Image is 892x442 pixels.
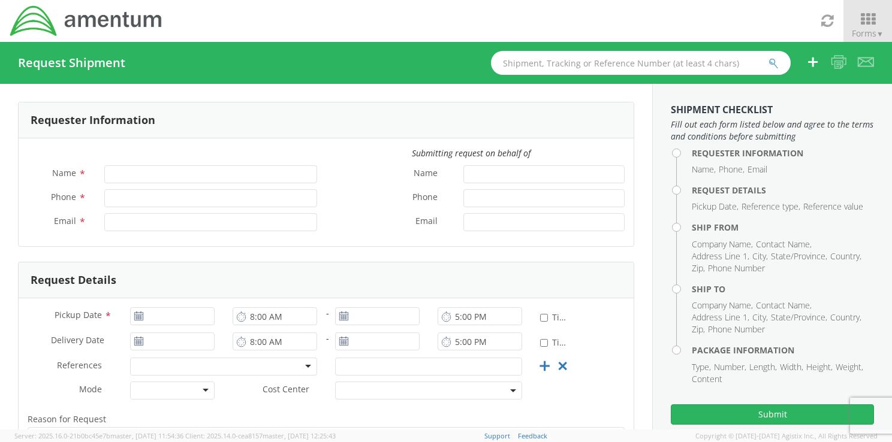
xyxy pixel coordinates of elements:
[671,105,874,116] h3: Shipment Checklist
[51,334,104,348] span: Delivery Date
[412,191,438,205] span: Phone
[52,167,76,178] span: Name
[9,4,164,38] img: dyn-intl-logo-049831509241104b2a82.png
[412,147,531,159] i: Submitting request on behalf of
[806,361,833,373] li: Height
[185,431,336,440] span: Client: 2025.14.0-cea8157
[695,431,878,441] span: Copyright © [DATE]-[DATE] Agistix Inc., All Rights Reserved
[714,361,746,373] li: Number
[752,250,768,262] li: City
[31,274,116,286] h3: Request Details
[79,383,102,395] span: Mode
[692,284,874,293] h4: Ship To
[748,164,767,175] li: Email
[57,359,102,371] span: References
[54,215,76,226] span: Email
[671,404,874,425] button: Submit
[692,346,874,355] h4: Package Information
[18,56,125,69] h4: Request Shipment
[692,373,722,385] li: Content
[708,323,765,335] li: Phone Number
[28,413,106,425] span: Reason for Request
[876,29,884,39] span: ▼
[692,223,874,232] h4: Ship From
[692,238,753,250] li: Company Name
[51,191,76,202] span: Phone
[830,250,861,262] li: Country
[830,311,861,323] li: Country
[692,311,749,323] li: Address Line 1
[803,201,863,213] li: Reference value
[692,149,874,158] h4: Requester Information
[491,51,791,75] input: Shipment, Tracking or Reference Number (at least 4 chars)
[852,28,884,39] span: Forms
[14,431,183,440] span: Server: 2025.16.0-21b0bc45e7b
[540,335,574,349] label: Time Definite
[749,361,777,373] li: Length
[771,250,827,262] li: State/Province
[415,215,438,229] span: Email
[671,119,874,143] span: Fill out each form listed below and agree to the terms and conditions before submitting
[414,167,438,181] span: Name
[540,310,574,323] label: Time Definite
[756,238,812,250] li: Contact Name
[518,431,547,440] a: Feedback
[540,314,548,322] input: Time Definite
[708,262,765,274] li: Phone Number
[692,164,716,175] li: Name
[692,201,739,213] li: Pickup Date
[263,431,336,440] span: master, [DATE] 12:25:43
[771,311,827,323] li: State/Province
[692,299,753,311] li: Company Name
[719,164,745,175] li: Phone
[742,201,800,213] li: Reference type
[752,311,768,323] li: City
[55,309,102,320] span: Pickup Date
[484,431,510,440] a: Support
[780,361,803,373] li: Width
[692,262,705,274] li: Zip
[692,361,711,373] li: Type
[692,186,874,195] h4: Request Details
[692,323,705,335] li: Zip
[692,250,749,262] li: Address Line 1
[263,383,309,397] span: Cost Center
[110,431,183,440] span: master, [DATE] 11:54:36
[31,114,155,126] h3: Requester Information
[540,339,548,347] input: Time Definite
[756,299,812,311] li: Contact Name
[836,361,863,373] li: Weight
